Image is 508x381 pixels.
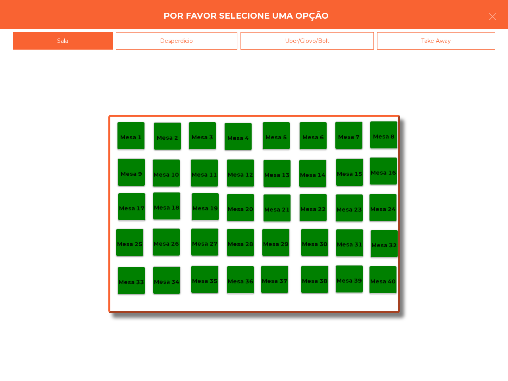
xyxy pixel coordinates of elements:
[228,240,253,249] p: Mesa 28
[119,204,144,213] p: Mesa 17
[337,169,362,179] p: Mesa 15
[192,239,217,248] p: Mesa 27
[154,170,179,179] p: Mesa 10
[227,134,249,143] p: Mesa 4
[13,32,113,50] div: Sala
[116,32,238,50] div: Desperdicio
[264,205,290,214] p: Mesa 21
[377,32,496,50] div: Take Away
[164,10,329,22] h4: Por favor selecione uma opção
[373,132,394,141] p: Mesa 8
[228,170,253,179] p: Mesa 12
[192,277,217,286] p: Mesa 35
[192,170,217,179] p: Mesa 11
[371,168,396,177] p: Mesa 16
[337,205,362,214] p: Mesa 23
[157,133,178,142] p: Mesa 2
[228,205,253,214] p: Mesa 20
[370,205,396,214] p: Mesa 24
[192,204,218,213] p: Mesa 19
[264,171,290,180] p: Mesa 13
[370,277,396,286] p: Mesa 40
[241,32,374,50] div: Uber/Glovo/Bolt
[337,276,362,285] p: Mesa 39
[302,240,327,249] p: Mesa 30
[262,277,287,286] p: Mesa 37
[119,278,144,287] p: Mesa 33
[300,171,325,180] p: Mesa 14
[263,240,289,249] p: Mesa 29
[121,169,142,179] p: Mesa 9
[154,239,179,248] p: Mesa 26
[266,133,287,142] p: Mesa 5
[300,205,326,214] p: Mesa 22
[337,240,362,249] p: Mesa 31
[117,240,142,249] p: Mesa 25
[302,277,327,286] p: Mesa 38
[371,241,397,250] p: Mesa 32
[154,277,179,287] p: Mesa 34
[302,133,324,142] p: Mesa 6
[120,133,142,142] p: Mesa 1
[338,133,360,142] p: Mesa 7
[154,203,179,212] p: Mesa 18
[192,133,213,142] p: Mesa 3
[228,277,253,286] p: Mesa 36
